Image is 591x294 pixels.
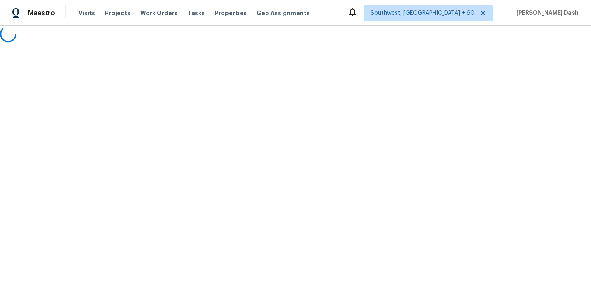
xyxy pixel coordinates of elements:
[257,9,310,17] span: Geo Assignments
[215,9,247,17] span: Properties
[371,9,474,17] span: Southwest, [GEOGRAPHIC_DATA] + 60
[140,9,178,17] span: Work Orders
[78,9,95,17] span: Visits
[105,9,131,17] span: Projects
[28,9,55,17] span: Maestro
[188,10,205,16] span: Tasks
[513,9,579,17] span: [PERSON_NAME] Dash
